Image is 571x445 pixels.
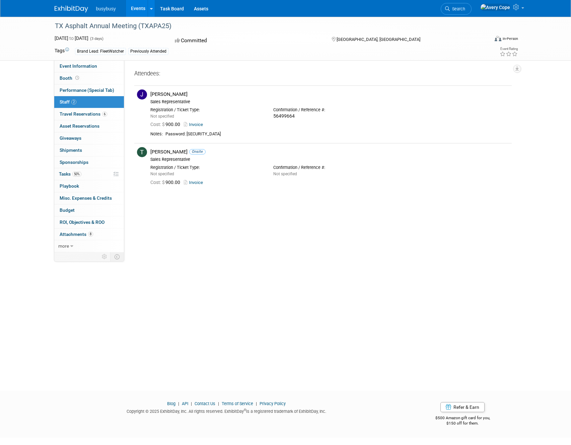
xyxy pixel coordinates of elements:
span: Cost: $ [150,180,165,185]
a: Asset Reservations [54,120,124,132]
td: Personalize Event Tab Strip [99,252,111,261]
div: Registration / Ticket Type: [150,107,263,113]
span: busybusy [96,6,116,11]
span: Search [450,6,465,11]
img: ExhibitDay [55,6,88,12]
span: | [189,401,194,406]
span: 2 [71,100,76,105]
a: Sponsorships [54,156,124,168]
span: 900.00 [150,122,183,127]
a: Misc. Expenses & Credits [54,192,124,204]
span: [DATE] [DATE] [55,36,88,41]
img: T.jpg [137,147,147,157]
div: Event Format [449,35,518,45]
span: Performance (Special Tab) [60,87,114,93]
div: In-Person [502,36,518,41]
span: Shipments [60,147,82,153]
span: Not specified [150,172,174,176]
div: Committed [173,35,321,47]
span: [GEOGRAPHIC_DATA], [GEOGRAPHIC_DATA] [337,37,420,42]
span: Budget [60,207,75,213]
img: Format-Inperson.png [495,36,501,41]
div: $150 off for them. [409,421,517,426]
a: Booth [54,72,124,84]
div: Confirmation / Reference #: [273,107,386,113]
span: 900.00 [150,180,183,185]
span: Attachments [60,232,93,237]
a: Search [441,3,472,15]
a: Refer & Earn [440,402,485,412]
span: Giveaways [60,135,81,141]
div: Registration / Ticket Type: [150,165,263,170]
div: Attendees: [134,70,512,78]
span: (3 days) [89,37,103,41]
span: Asset Reservations [60,123,99,129]
a: Event Information [54,60,124,72]
span: | [254,401,259,406]
a: Privacy Policy [260,401,286,406]
span: Travel Reservations [60,111,107,117]
span: 50% [72,172,81,177]
a: Invoice [184,180,206,185]
div: Previously Attended [128,48,168,55]
div: Event Rating [500,47,518,51]
span: Booth [60,75,80,81]
div: 56499664 [273,113,386,119]
span: | [216,401,221,406]
a: Attachments8 [54,229,124,240]
div: Brand Lead: FleetWatcher [75,48,126,55]
a: Invoice [184,122,206,127]
span: Misc. Expenses & Credits [60,195,112,201]
div: Password: [SECURITY_DATA] [165,131,509,137]
span: ROI, Objectives & ROO [60,219,104,225]
a: Budget [54,204,124,216]
a: ROI, Objectives & ROO [54,216,124,228]
div: Notes: [150,131,163,137]
div: Sales Representative [150,157,509,162]
div: TX Asphalt Annual Meeting (TXAPA25) [53,20,479,32]
a: Staff2 [54,96,124,108]
span: 6 [102,112,107,117]
a: Playbook [54,180,124,192]
div: $500 Amazon gift card for you, [409,411,517,426]
td: Toggle Event Tabs [110,252,124,261]
span: | [176,401,181,406]
span: 8 [88,232,93,237]
a: API [182,401,188,406]
span: Event Information [60,63,97,69]
span: Playbook [60,183,79,189]
a: Tasks50% [54,168,124,180]
a: Shipments [54,144,124,156]
span: Booth not reserved yet [74,75,80,80]
img: Avery Cope [480,4,510,11]
div: Copyright © 2025 ExhibitDay, Inc. All rights reserved. ExhibitDay is a registered trademark of Ex... [55,407,399,415]
span: to [68,36,75,41]
a: more [54,240,124,252]
div: Sales Representative [150,99,509,105]
span: Sponsorships [60,160,88,165]
a: Travel Reservations6 [54,108,124,120]
img: J.jpg [137,89,147,100]
a: Giveaways [54,132,124,144]
span: Tasks [59,171,81,177]
a: Contact Us [195,401,215,406]
span: more [58,243,69,249]
a: Blog [167,401,175,406]
sup: ® [244,408,246,412]
div: [PERSON_NAME] [150,91,509,98]
span: Onsite [189,149,206,154]
a: Performance (Special Tab) [54,84,124,96]
div: Confirmation / Reference #: [273,165,386,170]
a: Terms of Service [222,401,253,406]
td: Tags [55,47,69,55]
span: Not specified [273,172,297,176]
span: Staff [60,99,76,105]
div: [PERSON_NAME] [150,149,509,155]
span: Not specified [150,114,174,119]
span: Cost: $ [150,122,165,127]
